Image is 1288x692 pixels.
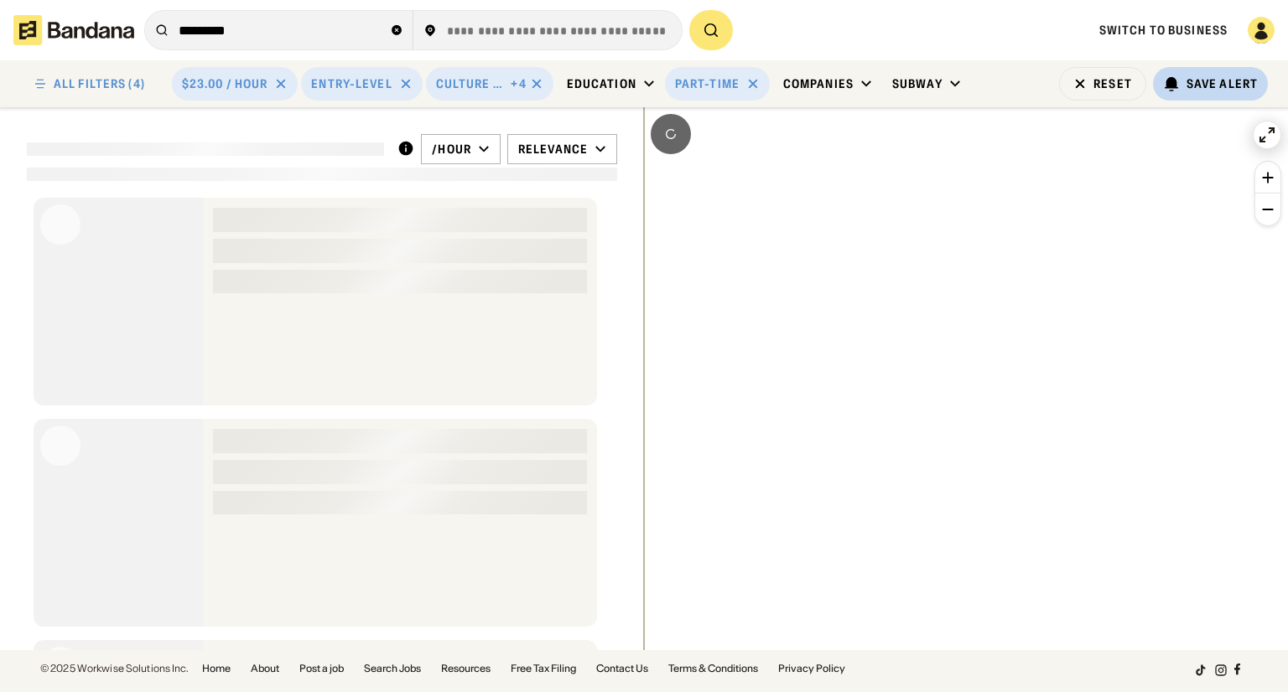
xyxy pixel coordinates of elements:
a: Search Jobs [364,664,421,674]
div: Companies [783,76,854,91]
div: Relevance [518,142,588,157]
img: Bandana logotype [13,15,134,45]
div: Part-time [675,76,740,91]
div: Entry-Level [311,76,392,91]
div: © 2025 Workwise Solutions Inc. [40,664,189,674]
a: Switch to Business [1099,23,1228,38]
div: Education [567,76,636,91]
div: Reset [1093,78,1132,90]
div: ALL FILTERS (4) [54,78,145,90]
a: Post a job [299,664,344,674]
div: grid [27,191,617,650]
a: Resources [441,664,491,674]
div: Culture & Entertainment [436,76,508,91]
div: +4 [511,76,526,91]
a: About [251,664,279,674]
a: Terms & Conditions [668,664,758,674]
div: Subway [892,76,943,91]
a: Privacy Policy [778,664,845,674]
div: Save Alert [1187,76,1258,91]
div: /hour [432,142,471,157]
a: Free Tax Filing [511,664,576,674]
a: Home [202,664,231,674]
a: Contact Us [596,664,648,674]
div: $23.00 / hour [182,76,268,91]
